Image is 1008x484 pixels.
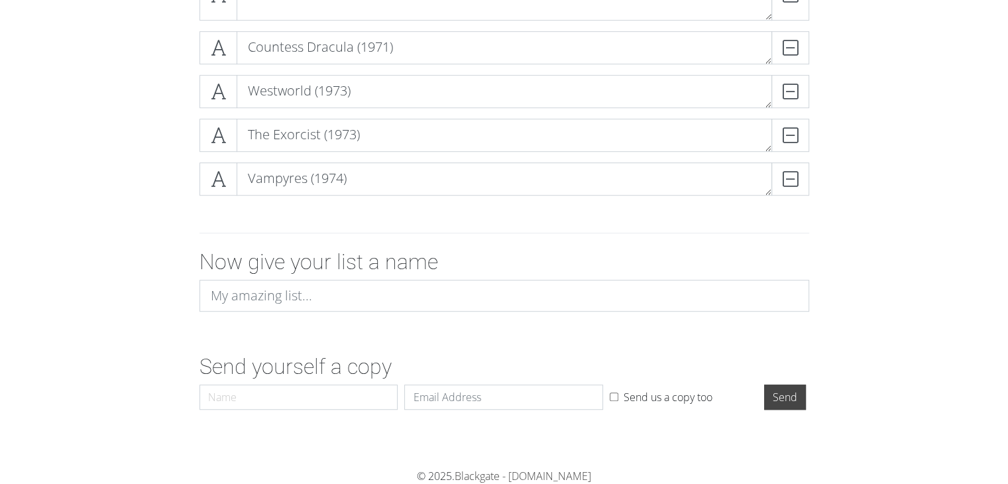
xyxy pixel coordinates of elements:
[199,385,398,410] input: Name
[199,280,809,312] input: My amazing list...
[199,354,809,379] h2: Send yourself a copy
[623,389,712,405] label: Send us a copy too
[404,385,603,410] input: Email Address
[199,249,809,274] h2: Now give your list a name
[455,469,591,483] a: Blackgate - [DOMAIN_NAME]
[137,468,872,484] div: © 2025.
[764,385,806,410] input: Send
